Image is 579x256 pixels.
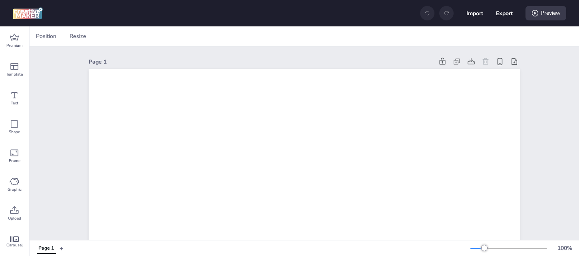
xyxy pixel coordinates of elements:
div: Tabs [33,241,59,255]
span: Upload [8,215,21,222]
img: logo Creative Maker [13,7,43,19]
span: Position [34,32,58,40]
div: Preview [525,6,566,20]
button: Import [466,5,483,22]
div: 100 % [555,244,574,252]
span: Premium [6,42,23,49]
button: + [59,241,63,255]
span: Shape [9,129,20,135]
span: Text [11,100,18,106]
span: Frame [9,158,20,164]
div: Page 1 [89,58,434,66]
span: Carousel [6,242,23,248]
span: Template [6,71,23,78]
div: Page 1 [38,245,54,252]
span: Graphic [8,186,22,193]
button: Export [496,5,513,22]
span: Resize [68,32,88,40]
